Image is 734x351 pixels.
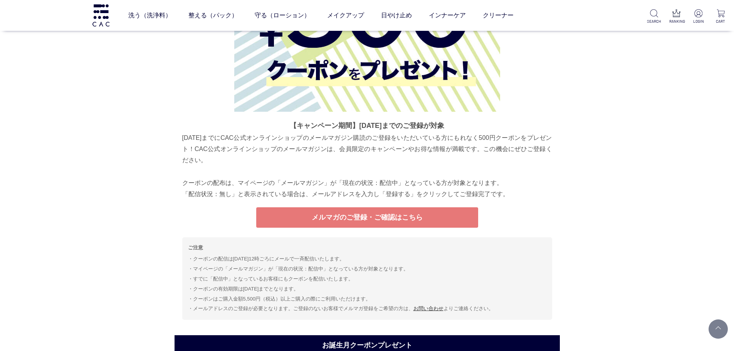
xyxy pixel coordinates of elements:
div: ドメイン概要 [35,46,64,51]
p: LOGIN [691,18,705,24]
a: 日やけ止め [381,5,412,26]
li: クーポンの配信は[DATE]12時ごろにメールで一斉配信いたします。 [188,254,546,264]
img: tab_domain_overview_orange.svg [26,45,32,52]
a: クリーナー [483,5,514,26]
li: クーポンはご購入金額5,500円（税込）以上ご購入の際にご利用いただけます。 [188,294,546,304]
li: マイページの「メールマガジン」が「現在の状況：配信中」となっている方が対象となります。 [188,264,546,274]
a: 洗う（洗浄料） [128,5,171,26]
p: [DATE]までにCAC公式オンラインショップのメールマガジン購読のご登録をいただいている方にもれなく500円クーポンをプレゼント！CAC公式オンラインショップのメールマガジンは、会員限定のキャ... [182,132,552,200]
a: 整える（パック） [188,5,238,26]
a: インナーケア [429,5,466,26]
img: website_grey.svg [12,20,18,27]
div: キーワード流入 [89,46,124,51]
a: メイクアップ [327,5,364,26]
p: 【キャンペーン期間】[DATE]までのご登録が対象 [182,119,552,132]
p: SEARCH [647,18,661,24]
li: クーポンの有効期限は[DATE]までとなります。 [188,284,546,294]
a: LOGIN [691,9,705,24]
img: tab_keywords_by_traffic_grey.svg [81,45,87,52]
a: RANKING [669,9,684,24]
div: ドメイン: [DOMAIN_NAME] [20,20,89,27]
a: SEARCH [647,9,661,24]
a: メルマガのご登録・ご確認はこちら [256,207,478,228]
img: logo [91,4,111,26]
li: メールアドレスのご登録が必要となります。ご登録のないお客様でメルマガ登録をご希望の方は、 よりご連絡ください。 [188,304,546,313]
p: CART [714,18,728,24]
li: すでに「配信中」となっているお客様にもクーポンを配信いたします。 [188,274,546,284]
a: CART [714,9,728,24]
p: ご注意 [188,243,546,252]
img: logo_orange.svg [12,12,18,18]
a: 守る（ローション） [255,5,310,26]
a: お問い合わせ [413,306,443,311]
div: v 4.0.25 [22,12,38,18]
p: RANKING [669,18,684,24]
